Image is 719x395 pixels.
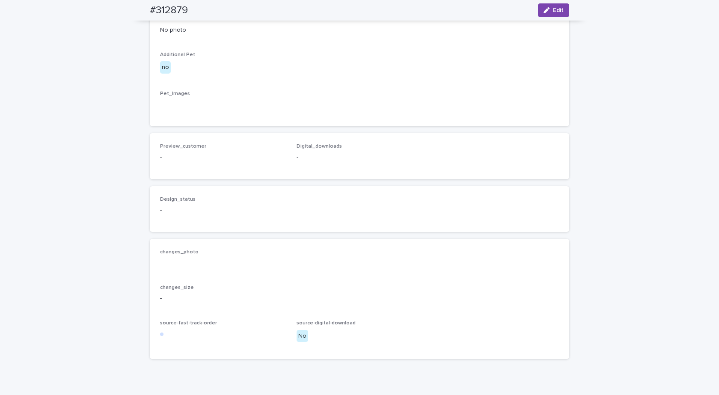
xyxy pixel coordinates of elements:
[160,249,199,255] span: changes_photo
[160,321,217,326] span: source-fast-track-order
[160,52,195,57] span: Additional Pet
[160,17,194,22] span: Photo not OK
[160,101,559,110] p: -
[538,3,569,17] button: Edit
[160,91,190,96] span: Pet_Images
[160,197,196,202] span: Design_status
[297,321,356,326] span: source-digital-download
[297,144,342,149] span: Digital_downloads
[160,61,171,74] div: no
[160,285,194,290] span: changes_size
[160,206,286,215] p: -
[160,144,206,149] span: Preview_customer
[160,26,559,35] p: No photo
[150,4,188,17] h2: #312879
[160,153,286,162] p: -
[297,330,308,342] div: No
[160,294,559,303] p: -
[160,258,559,267] p: -
[297,153,423,162] p: -
[553,7,564,13] span: Edit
